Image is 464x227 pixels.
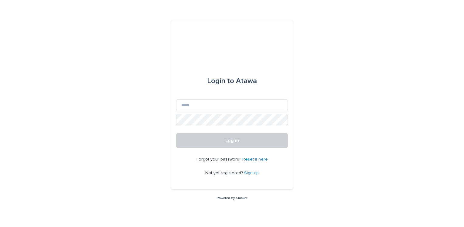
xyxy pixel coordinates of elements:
[225,138,239,143] span: Log in
[188,35,276,53] img: Ls34BcGeRexTGTNfXpUC
[207,73,257,90] div: Atawa
[244,171,259,175] a: Sign up
[217,196,247,200] a: Powered By Stacker
[207,77,234,85] span: Login to
[176,133,288,148] button: Log in
[196,157,242,161] span: Forgot your password?
[242,157,268,161] a: Reset it here
[205,171,244,175] span: Not yet registered?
